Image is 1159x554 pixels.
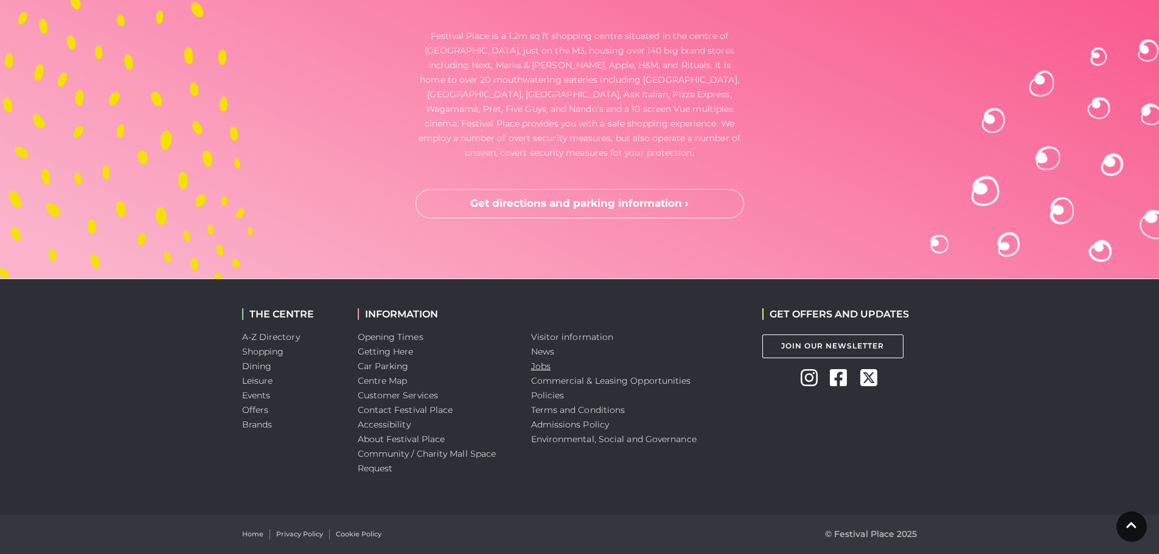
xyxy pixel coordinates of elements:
[358,434,445,445] a: About Festival Place
[242,529,263,539] a: Home
[416,29,744,160] p: Festival Place is a 1.2m sq ft shopping centre situated in the centre of [GEOGRAPHIC_DATA], just ...
[242,404,269,415] a: Offers
[358,404,453,415] a: Contact Festival Place
[762,334,903,358] a: Join Our Newsletter
[242,308,339,320] h2: THE CENTRE
[358,448,496,474] a: Community / Charity Mall Space Request
[242,361,272,372] a: Dining
[531,346,554,357] a: News
[531,404,625,415] a: Terms and Conditions
[531,331,614,342] a: Visitor information
[531,390,565,401] a: Policies
[358,419,411,430] a: Accessibility
[358,390,439,401] a: Customer Services
[416,189,744,218] a: Get directions and parking information ›
[531,434,697,445] a: Environmental, Social and Governance
[531,361,551,372] a: Jobs
[242,346,284,357] a: Shopping
[358,346,414,357] a: Getting Here
[242,390,271,401] a: Events
[531,419,610,430] a: Admissions Policy
[242,419,273,430] a: Brands
[531,375,691,386] a: Commercial & Leasing Opportunities
[358,375,408,386] a: Centre Map
[242,375,273,386] a: Leisure
[358,308,513,320] h2: INFORMATION
[358,331,423,342] a: Opening Times
[336,529,381,539] a: Cookie Policy
[276,529,323,539] a: Privacy Policy
[242,331,300,342] a: A-Z Directory
[358,361,409,372] a: Car Parking
[825,527,917,541] p: © Festival Place 2025
[762,308,909,320] h2: GET OFFERS AND UPDATES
